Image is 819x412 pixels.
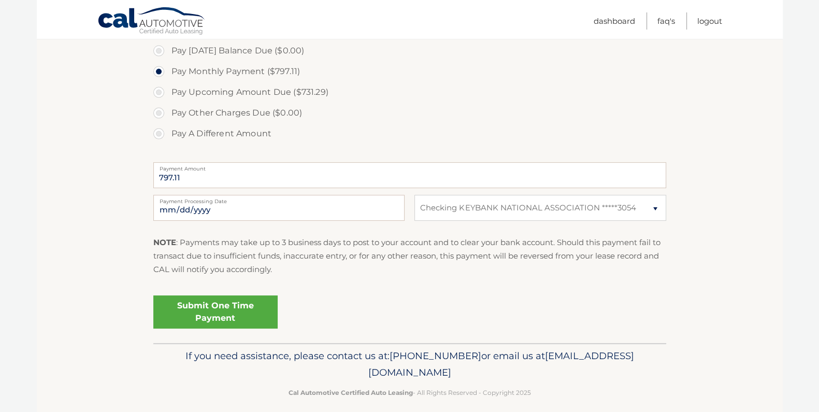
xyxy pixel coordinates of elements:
[160,387,659,398] p: - All Rights Reserved - Copyright 2025
[153,195,405,221] input: Payment Date
[153,61,666,82] label: Pay Monthly Payment ($797.11)
[697,12,722,30] a: Logout
[390,350,481,362] span: [PHONE_NUMBER]
[153,236,666,277] p: : Payments may take up to 3 business days to post to your account and to clear your bank account....
[289,389,413,396] strong: Cal Automotive Certified Auto Leasing
[153,295,278,329] a: Submit One Time Payment
[97,7,206,37] a: Cal Automotive
[160,348,659,381] p: If you need assistance, please contact us at: or email us at
[153,162,666,171] label: Payment Amount
[153,103,666,123] label: Pay Other Charges Due ($0.00)
[153,237,176,247] strong: NOTE
[657,12,675,30] a: FAQ's
[368,350,634,378] span: [EMAIL_ADDRESS][DOMAIN_NAME]
[153,195,405,203] label: Payment Processing Date
[153,82,666,103] label: Pay Upcoming Amount Due ($731.29)
[153,123,666,144] label: Pay A Different Amount
[153,162,666,188] input: Payment Amount
[153,40,666,61] label: Pay [DATE] Balance Due ($0.00)
[594,12,635,30] a: Dashboard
